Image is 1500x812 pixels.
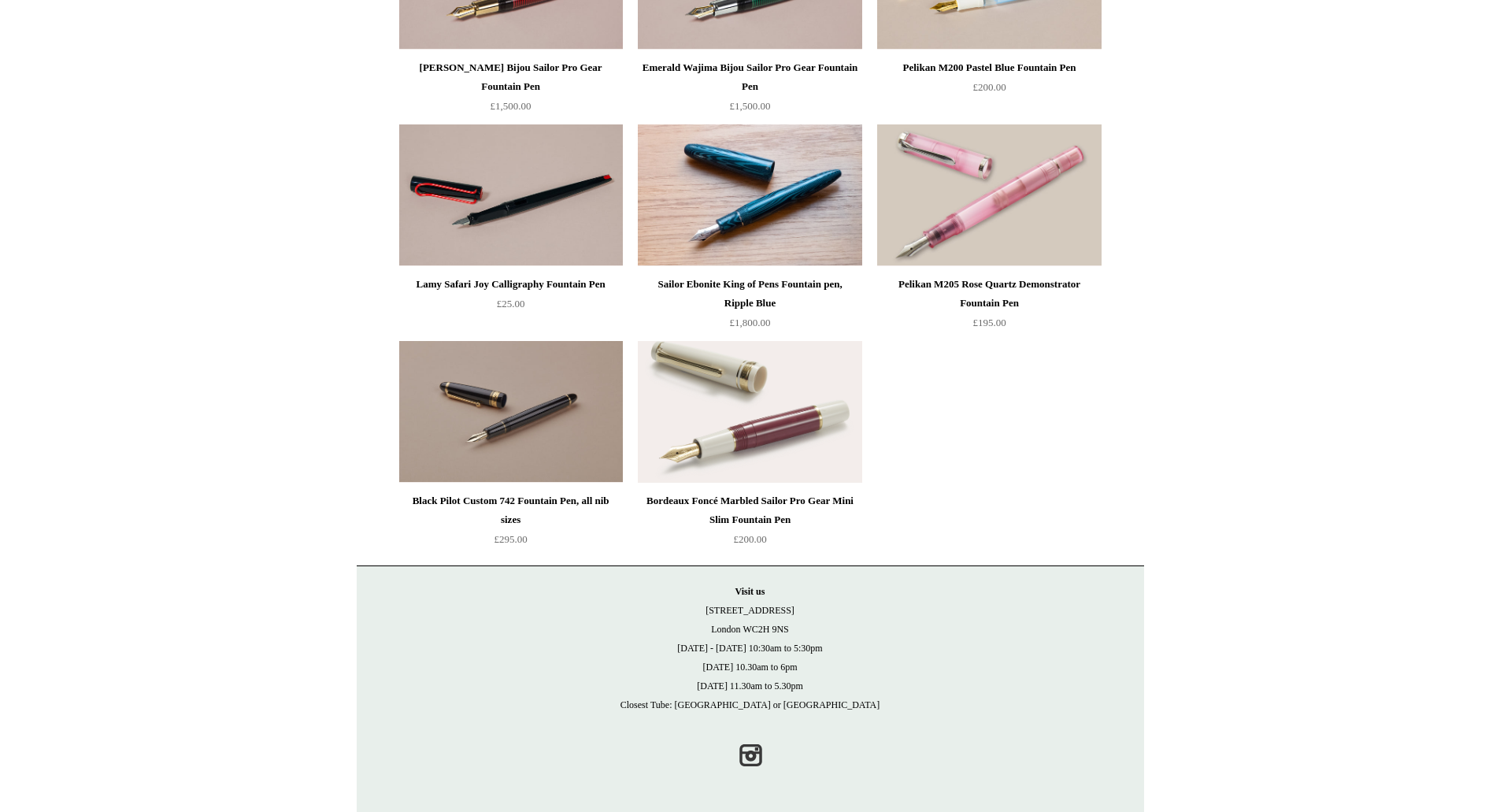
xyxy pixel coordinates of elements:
[730,100,771,112] span: £1,500.00
[877,58,1101,123] a: Pelikan M200 Pastel Blue Fountain Pen £200.00
[399,124,623,266] a: Lamy Safari Joy Calligraphy Fountain Pen Lamy Safari Joy Calligraphy Fountain Pen
[399,491,623,556] a: Black Pilot Custom 742 Fountain Pen, all nib sizes £295.00
[372,582,1128,714] p: [STREET_ADDRESS] London WC2H 9NS [DATE] - [DATE] 10:30am to 5:30pm [DATE] 10.30am to 6pm [DATE] 1...
[399,58,623,123] a: [PERSON_NAME] Bijou Sailor Pro Gear Fountain Pen £1,500.00
[399,124,623,266] img: Lamy Safari Joy Calligraphy Fountain Pen
[877,124,1101,266] a: Pelikan M205 Rose Quartz Demonstrator Fountain Pen Pelikan M205 Rose Quartz Demonstrator Fountain...
[403,275,619,294] div: Lamy Safari Joy Calligraphy Fountain Pen
[881,58,1097,77] div: Pelikan M200 Pastel Blue Fountain Pen
[733,533,766,545] span: £200.00
[638,275,861,339] a: Sailor Ebonite King of Pens Fountain pen, Ripple Blue £1,800.00
[642,491,857,529] div: Bordeaux Foncé Marbled Sailor Pro Gear Mini Slim Fountain Pen
[972,81,1006,93] span: £200.00
[638,124,861,266] img: Sailor Ebonite King of Pens Fountain pen, Ripple Blue
[642,275,857,313] div: Sailor Ebonite King of Pens Fountain pen, Ripple Blue
[638,124,861,266] a: Sailor Ebonite King of Pens Fountain pen, Ripple Blue Sailor Ebonite King of Pens Fountain pen, R...
[638,491,861,556] a: Bordeaux Foncé Marbled Sailor Pro Gear Mini Slim Fountain Pen £200.00
[735,586,765,597] strong: Visit us
[877,275,1101,339] a: Pelikan M205 Rose Quartz Demonstrator Fountain Pen £195.00
[497,298,525,310] span: £25.00
[399,341,623,483] img: Black Pilot Custom 742 Fountain Pen, all nib sizes
[730,317,771,328] span: £1,800.00
[403,58,619,96] div: [PERSON_NAME] Bijou Sailor Pro Gear Fountain Pen
[733,738,768,773] a: Instagram
[491,100,531,112] span: £1,500.00
[399,275,623,339] a: Lamy Safari Joy Calligraphy Fountain Pen £25.00
[403,491,619,529] div: Black Pilot Custom 742 Fountain Pen, all nib sizes
[881,275,1097,313] div: Pelikan M205 Rose Quartz Demonstrator Fountain Pen
[972,317,1006,328] span: £195.00
[638,341,861,483] a: Bordeaux Foncé Marbled Sailor Pro Gear Mini Slim Fountain Pen Bordeaux Foncé Marbled Sailor Pro G...
[642,58,857,96] div: Emerald Wajima Bijou Sailor Pro Gear Fountain Pen
[399,341,623,483] a: Black Pilot Custom 742 Fountain Pen, all nib sizes Black Pilot Custom 742 Fountain Pen, all nib s...
[638,341,861,483] img: Bordeaux Foncé Marbled Sailor Pro Gear Mini Slim Fountain Pen
[877,124,1101,266] img: Pelikan M205 Rose Quartz Demonstrator Fountain Pen
[494,533,527,545] span: £295.00
[638,58,861,123] a: Emerald Wajima Bijou Sailor Pro Gear Fountain Pen £1,500.00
